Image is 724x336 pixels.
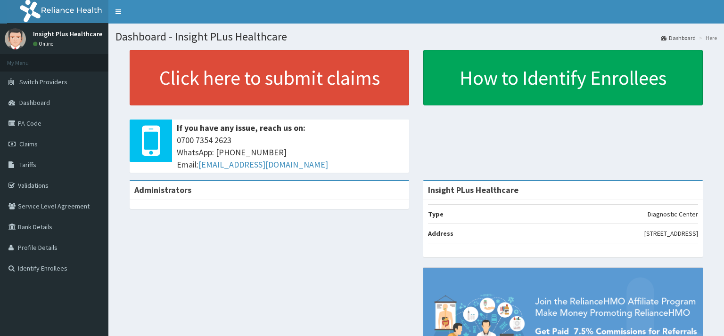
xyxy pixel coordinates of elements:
[19,160,36,169] span: Tariffs
[33,40,56,47] a: Online
[130,50,409,105] a: Click here to submit claims
[428,229,453,238] b: Address
[644,229,698,238] p: [STREET_ADDRESS]
[423,50,703,105] a: How to Identify Enrollees
[198,159,328,170] a: [EMAIL_ADDRESS][DOMAIN_NAME]
[697,34,717,42] li: Here
[19,98,50,107] span: Dashboard
[177,122,305,133] b: If you have any issue, reach us on:
[428,184,518,195] strong: Insight PLus Healthcare
[134,184,191,195] b: Administrators
[19,78,67,86] span: Switch Providers
[648,209,698,219] p: Diagnostic Center
[661,34,696,42] a: Dashboard
[177,134,404,170] span: 0700 7354 2623 WhatsApp: [PHONE_NUMBER] Email:
[115,31,717,43] h1: Dashboard - Insight PLus Healthcare
[33,31,102,37] p: Insight Plus Healthcare
[19,140,38,148] span: Claims
[428,210,444,218] b: Type
[5,28,26,49] img: User Image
